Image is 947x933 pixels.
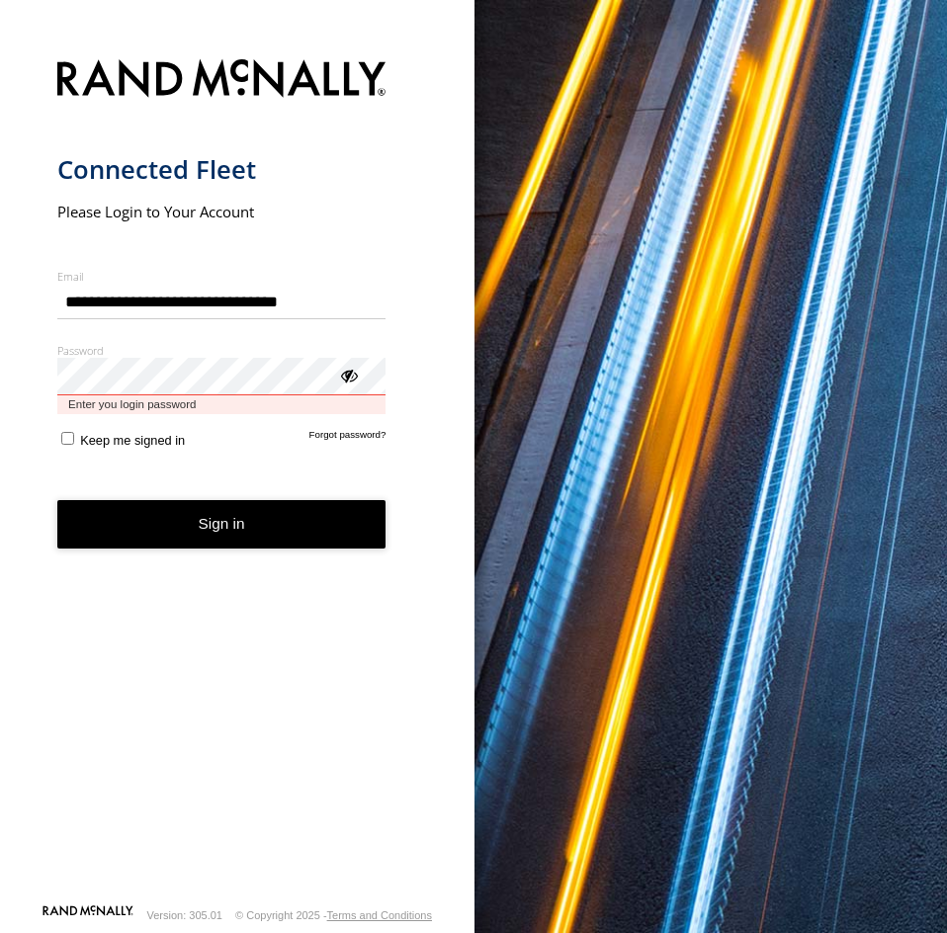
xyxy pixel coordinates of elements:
button: Sign in [57,500,387,549]
span: Enter you login password [57,395,387,414]
label: Password [57,343,387,358]
div: © Copyright 2025 - [235,909,432,921]
div: Version: 305.01 [147,909,222,921]
h2: Please Login to Your Account [57,202,387,221]
a: Terms and Conditions [327,909,432,921]
label: Email [57,269,387,284]
a: Forgot password? [309,429,387,448]
img: Rand McNally [57,55,387,106]
input: Keep me signed in [61,432,74,445]
a: Visit our Website [43,905,133,925]
span: Keep me signed in [80,433,185,448]
form: main [57,47,418,903]
div: ViewPassword [338,365,358,384]
h1: Connected Fleet [57,153,387,186]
